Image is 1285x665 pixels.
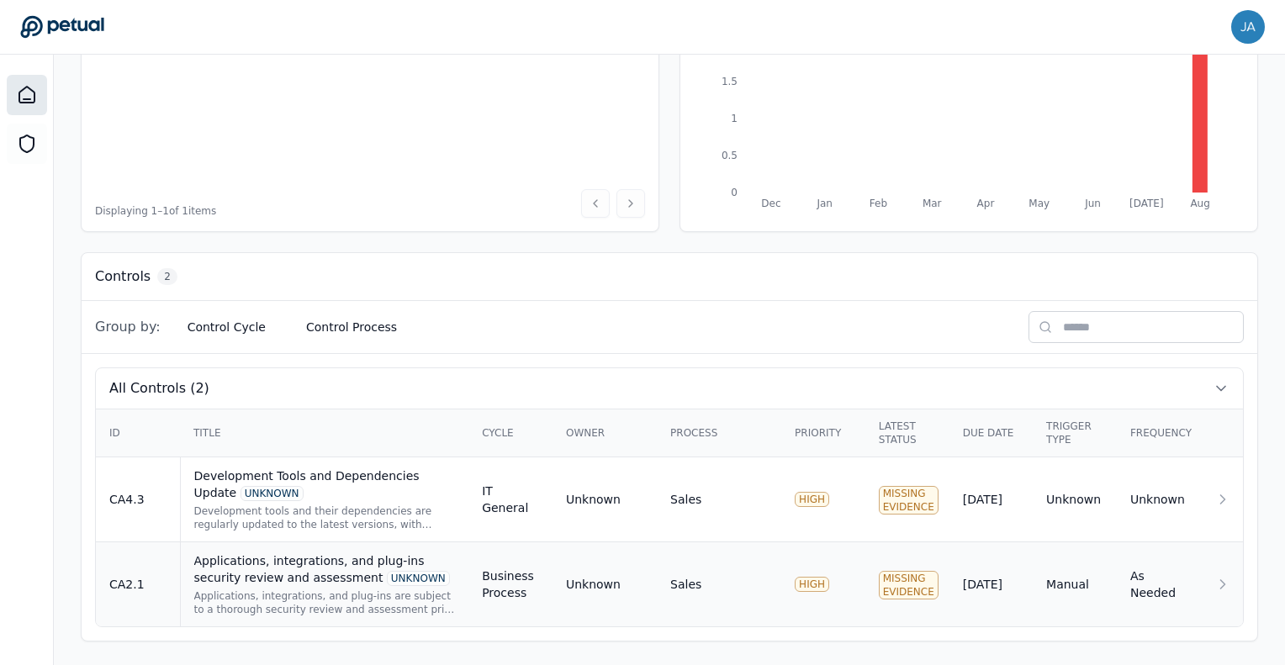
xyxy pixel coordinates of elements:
[949,409,1033,457] th: Due Date
[468,542,553,627] td: Business Process
[963,576,1019,593] div: [DATE]
[194,467,456,501] div: Development Tools and Dependencies Update
[468,409,553,457] th: Cycle
[670,491,701,508] div: Sales
[657,409,781,457] th: Process
[95,317,161,337] span: Group by:
[1129,198,1164,209] tspan: [DATE]
[1033,542,1117,627] td: Manual
[96,368,1243,409] button: All Controls (2)
[194,589,456,616] div: Applications, integrations, and plug-ins are subject to a thorough security review and assessment...
[194,504,456,531] div: Development tools and their dependencies are regularly updated to the latest versions, with vulne...
[293,312,410,342] button: Control Process
[816,198,833,209] tspan: Jan
[722,150,738,161] tspan: 0.5
[865,409,949,457] th: Latest Status
[109,576,167,593] div: CA2.1
[1029,198,1050,209] tspan: May
[1117,409,1201,457] th: Frequency
[109,378,209,398] span: All Controls (2)
[795,492,829,507] div: HIGH
[1033,409,1117,457] th: Trigger Type
[1117,457,1201,542] td: Unknown
[387,571,450,586] div: UNKNOWN
[761,198,780,209] tspan: Dec
[731,113,738,124] tspan: 1
[7,75,47,115] a: Dashboard
[781,409,865,457] th: Priority
[566,491,621,508] div: Unknown
[566,576,621,593] div: Unknown
[879,571,939,599] div: Missing Evidence
[795,577,829,592] div: HIGH
[722,76,738,87] tspan: 1.5
[581,189,610,218] button: Previous
[870,198,887,209] tspan: Feb
[616,189,645,218] button: Next
[1117,542,1201,627] td: As Needed
[670,576,701,593] div: Sales
[7,124,47,164] a: SOC
[731,187,738,198] tspan: 0
[879,486,939,515] div: Missing Evidence
[157,268,177,285] span: 2
[96,409,180,457] th: ID
[977,198,995,209] tspan: Apr
[174,312,279,342] button: Control Cycle
[468,457,553,542] td: IT General
[553,409,657,457] th: Owner
[923,198,942,209] tspan: Mar
[241,486,304,501] div: UNKNOWN
[180,409,468,457] th: Title
[95,204,216,218] span: Displaying 1– 1 of 1 items
[1033,457,1117,542] td: Unknown
[1190,198,1209,209] tspan: Aug
[963,491,1019,508] div: [DATE]
[95,267,151,287] h3: Controls
[1084,198,1101,209] tspan: Jun
[1231,10,1265,44] img: jaysen.wibowo@workday.com
[109,491,167,508] div: CA4.3
[194,552,456,586] div: Applications, integrations, and plug-ins security review and assessment
[20,15,104,39] a: Go to Dashboard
